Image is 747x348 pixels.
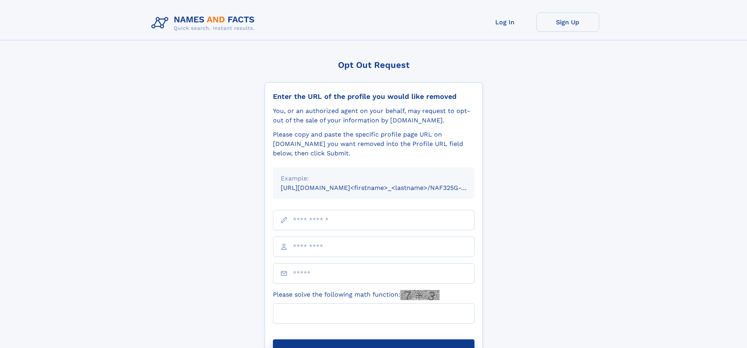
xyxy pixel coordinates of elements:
[474,13,536,32] a: Log In
[281,184,489,191] small: [URL][DOMAIN_NAME]<firstname>_<lastname>/NAF325G-xxxxxxxx
[281,174,467,183] div: Example:
[273,92,474,101] div: Enter the URL of the profile you would like removed
[536,13,599,32] a: Sign Up
[273,290,440,300] label: Please solve the following math function:
[273,106,474,125] div: You, or an authorized agent on your behalf, may request to opt-out of the sale of your informatio...
[273,130,474,158] div: Please copy and paste the specific profile page URL on [DOMAIN_NAME] you want removed into the Pr...
[265,60,483,70] div: Opt Out Request
[148,13,261,34] img: Logo Names and Facts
